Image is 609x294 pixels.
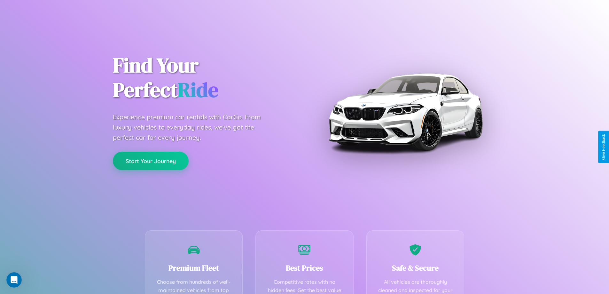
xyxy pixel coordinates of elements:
h3: Premium Fleet [155,263,233,273]
iframe: Intercom live chat [6,272,22,288]
button: Start Your Journey [113,152,189,170]
img: Premium BMW car rental vehicle [325,32,485,192]
p: Experience premium car rentals with CarGo. From luxury vehicles to everyday rides, we've got the ... [113,112,273,143]
h3: Best Prices [265,263,344,273]
span: Ride [178,76,218,104]
div: Give Feedback [601,134,606,160]
h1: Find Your Perfect [113,53,295,102]
h3: Safe & Secure [376,263,455,273]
